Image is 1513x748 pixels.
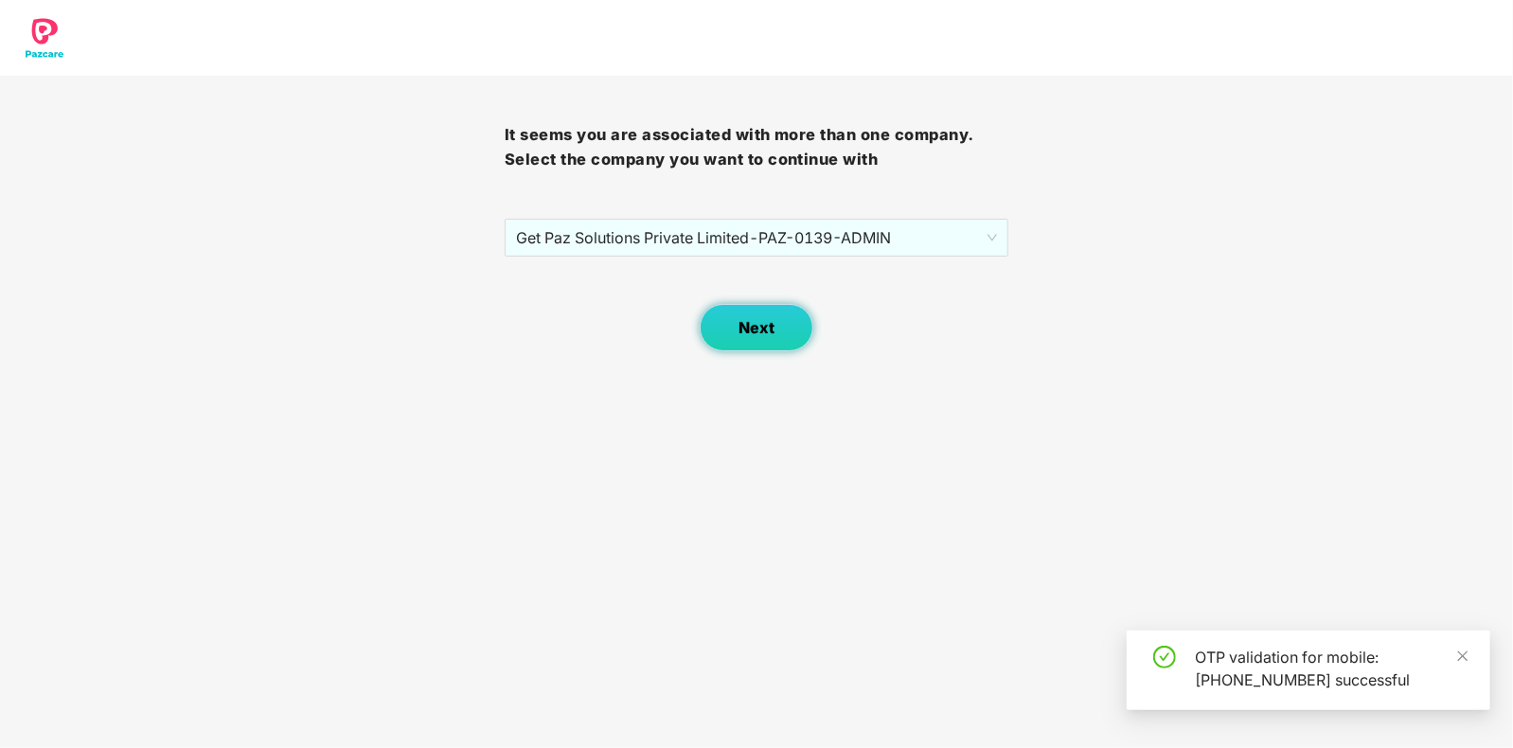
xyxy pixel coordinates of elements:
[700,304,813,351] button: Next
[1456,650,1469,663] span: close
[516,220,998,256] span: Get Paz Solutions Private Limited - PAZ-0139 - ADMIN
[505,123,1009,171] h3: It seems you are associated with more than one company. Select the company you want to continue with
[739,319,774,337] span: Next
[1195,646,1468,691] div: OTP validation for mobile: [PHONE_NUMBER] successful
[1153,646,1176,668] span: check-circle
